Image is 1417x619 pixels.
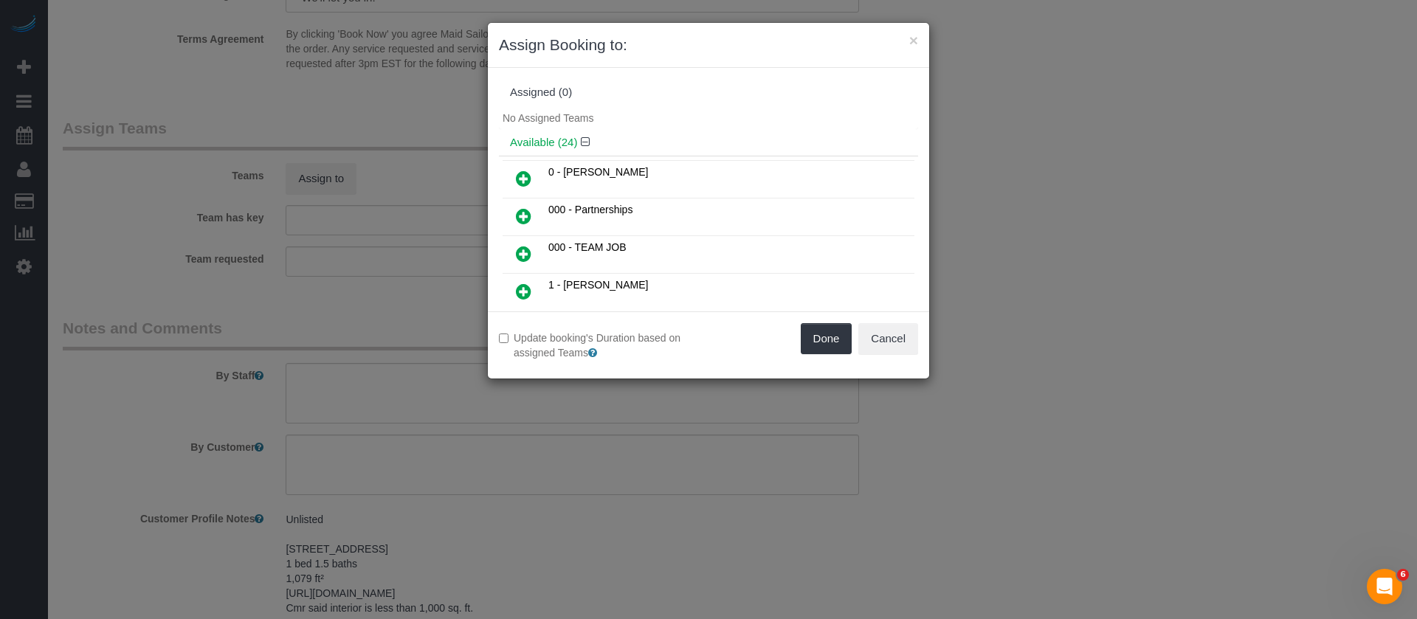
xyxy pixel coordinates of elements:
div: Assigned (0) [510,86,907,99]
span: 1 - [PERSON_NAME] [548,279,648,291]
h4: Available (24) [510,136,907,149]
span: 000 - Partnerships [548,204,632,215]
span: 000 - TEAM JOB [548,241,627,253]
input: Update booking's Duration based on assigned Teams [499,333,508,343]
button: Cancel [858,323,918,354]
span: 6 [1397,569,1409,581]
iframe: Intercom live chat [1367,569,1402,604]
label: Update booking's Duration based on assigned Teams [499,331,697,360]
span: No Assigned Teams [503,112,593,124]
button: × [909,32,918,48]
span: 0 - [PERSON_NAME] [548,166,648,178]
h3: Assign Booking to: [499,34,918,56]
button: Done [801,323,852,354]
